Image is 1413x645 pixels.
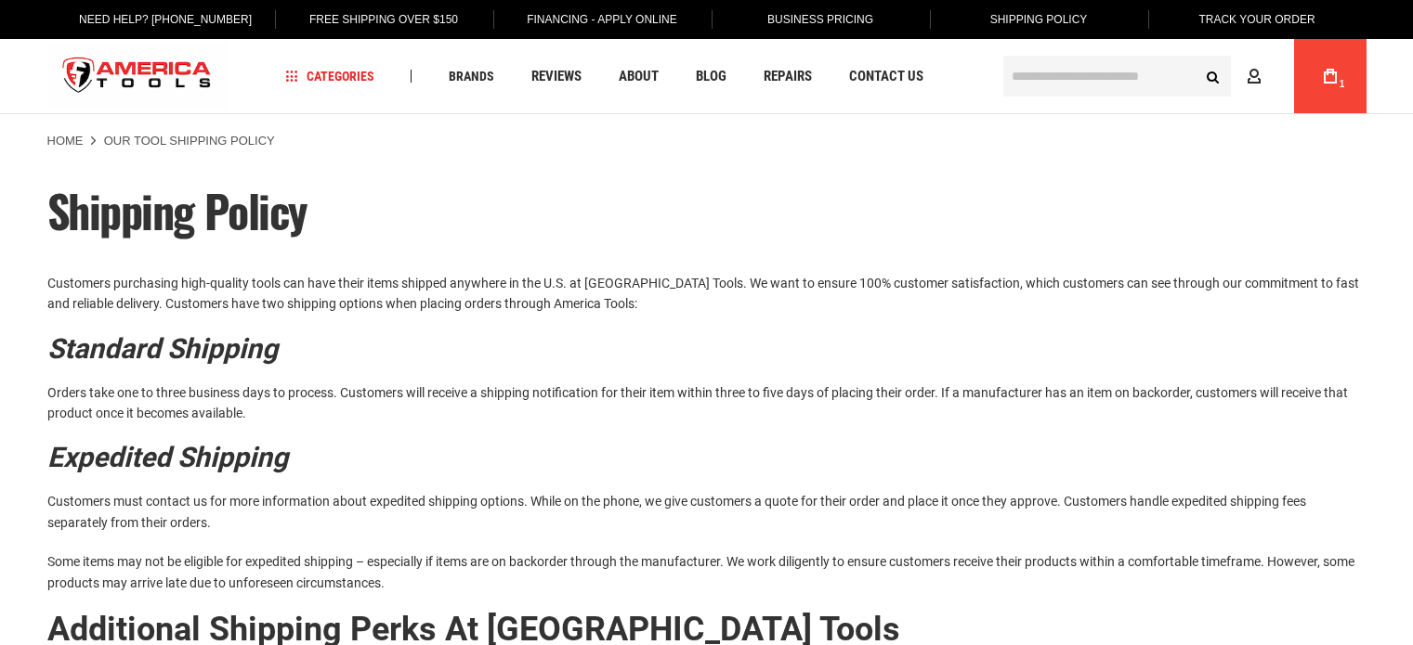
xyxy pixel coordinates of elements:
[47,133,84,149] a: Home
[104,134,275,148] strong: Our Tool Shipping Policy
[47,177,307,243] strong: Shipping Policy
[755,64,820,89] a: Repairs
[47,42,228,111] a: store logo
[841,64,932,89] a: Contact Us
[764,70,812,84] span: Repairs
[1340,79,1345,89] span: 1
[619,70,659,84] span: About
[440,64,503,89] a: Brands
[610,64,667,89] a: About
[47,491,1367,533] p: Customers must contact us for more information about expedited shipping options. While on the pho...
[990,13,1088,26] span: Shipping Policy
[696,70,726,84] span: Blog
[849,70,923,84] span: Contact Us
[277,64,383,89] a: Categories
[523,64,590,89] a: Reviews
[47,273,1367,315] p: Customers purchasing high-quality tools can have their items shipped anywhere in the U.S. at [GEO...
[47,332,278,365] em: Standard Shipping
[285,70,374,83] span: Categories
[1196,58,1231,94] button: Search
[47,42,228,111] img: America Tools
[531,70,582,84] span: Reviews
[47,382,1367,424] p: Orders take one to three business days to process. Customers will receive a shipping notification...
[449,70,494,83] span: Brands
[687,64,735,89] a: Blog
[47,551,1367,593] p: Some items may not be eligible for expedited shipping – especially if items are on backorder thro...
[47,441,288,473] em: Expedited Shipping
[1313,39,1348,113] a: 1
